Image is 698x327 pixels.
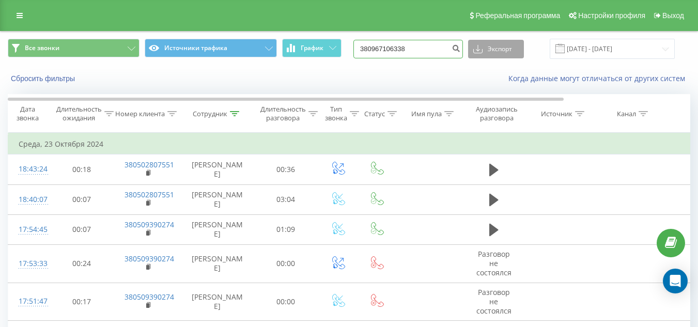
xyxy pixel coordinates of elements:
button: Все звонки [8,39,139,57]
a: Когда данные могут отличаться от других систем [508,73,690,83]
td: 00:07 [50,184,114,214]
button: Сбросить фильтры [8,74,80,83]
td: 00:18 [50,154,114,184]
div: Имя пула [411,110,442,118]
a: 380502807551 [125,160,174,169]
div: Сотрудник [193,110,227,118]
div: Тип звонка [325,105,347,122]
span: Выход [662,11,684,20]
div: Длительность ожидания [56,105,102,122]
div: Источник [541,110,572,118]
td: 01:09 [254,214,318,244]
span: Все звонки [25,44,59,52]
div: Канал [617,110,636,118]
span: Разговор не состоялся [476,249,511,277]
div: Длительность разговора [260,105,306,122]
div: Статус [364,110,385,118]
button: График [282,39,342,57]
a: 380509390274 [125,220,174,229]
td: 03:04 [254,184,318,214]
a: 380502807551 [125,190,174,199]
div: 18:40:07 [19,190,39,210]
td: 00:07 [50,214,114,244]
td: 00:00 [254,283,318,321]
div: Аудиозапись разговора [472,105,522,122]
div: 17:51:47 [19,291,39,312]
div: Open Intercom Messenger [663,269,688,293]
td: 00:00 [254,244,318,283]
span: График [301,44,323,52]
div: 17:53:33 [19,254,39,274]
a: 380509390274 [125,292,174,302]
td: 00:17 [50,283,114,321]
td: [PERSON_NAME] [181,214,254,244]
div: 17:54:45 [19,220,39,240]
td: [PERSON_NAME] [181,154,254,184]
button: Экспорт [468,40,524,58]
span: Реферальная программа [475,11,560,20]
div: Номер клиента [115,110,165,118]
td: [PERSON_NAME] [181,244,254,283]
span: Разговор не состоялся [476,287,511,316]
div: 18:43:24 [19,159,39,179]
td: [PERSON_NAME] [181,283,254,321]
td: 00:24 [50,244,114,283]
div: Дата звонка [8,105,46,122]
input: Поиск по номеру [353,40,463,58]
a: 380509390274 [125,254,174,263]
span: Настройки профиля [578,11,645,20]
td: 00:36 [254,154,318,184]
button: Источники трафика [145,39,276,57]
td: [PERSON_NAME] [181,184,254,214]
